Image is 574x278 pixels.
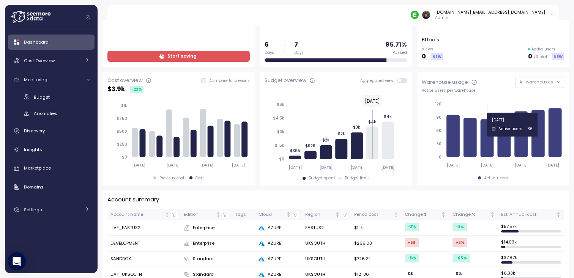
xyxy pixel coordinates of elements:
span: Anomalies [34,110,57,116]
div: 0 $ [405,269,416,278]
div: -31 $ [405,223,419,231]
div: AZURE [259,256,299,262]
a: Insights [8,142,95,157]
tspan: [DATE] [515,163,528,168]
p: Active users [531,47,555,52]
div: -3 % [453,223,467,231]
tspan: $6k [277,102,284,107]
span: Standard [193,256,214,262]
div: Change $ [405,211,440,218]
div: Not sorted [164,212,170,217]
tspan: $4.5k [273,116,284,121]
div: Cloud [259,211,285,218]
tspan: $2k [338,131,345,136]
td: UKSOUTH [302,251,351,267]
tspan: $3k [277,129,284,134]
div: Days [265,50,274,55]
div: [DOMAIN_NAME][EMAIL_ADDRESS][DOMAIN_NAME] [435,9,545,15]
span: Budget [34,94,50,100]
tspan: 30 [437,141,442,146]
span: Discovery [24,128,45,134]
span: Monitoring [24,77,47,83]
tspan: $4k [384,114,392,119]
div: NEW [552,53,564,60]
td: LIVE_EASTUS2 [107,220,181,236]
div: Not sorted [441,212,446,217]
div: Cost [196,176,204,181]
tspan: $1k [121,103,127,108]
div: NEW [431,53,443,60]
th: EditionNot sorted [181,209,232,220]
div: Passed [393,50,407,55]
td: UKSOUTH [302,236,351,251]
tspan: [DATE] [319,165,333,170]
div: Budget spent [309,176,335,181]
th: CloudNot sorted [255,209,302,220]
span: Aggregated view [360,78,397,83]
a: Discovery [8,123,95,138]
div: Not sorted [556,212,561,217]
p: BI tools [422,36,439,44]
div: AZURE [259,225,299,231]
div: Tags [235,211,252,218]
tspan: [DATE] [200,163,214,168]
th: Change %Not sorted [449,209,498,220]
td: $726.21 [351,251,402,267]
th: Period costNot sorted [351,209,402,220]
td: $ 57.57k [498,220,564,236]
div: Open Intercom Messenger [8,252,26,270]
p: 6 [265,40,274,50]
div: Active users [484,176,508,181]
div: Not sorted [393,212,399,217]
th: Est. Annual costNot sorted [498,209,564,220]
div: Account name [110,211,163,218]
tspan: $929 [305,143,315,148]
span: Enterprise [193,240,214,247]
div: Budget overview [265,77,306,84]
td: DEVELOPMENT [107,236,181,251]
tspan: $250 [117,142,127,147]
tspan: [DATE] [232,163,245,168]
th: Change $Not sorted [402,209,449,220]
td: SANDBOX [107,251,181,267]
span: Settings [24,207,42,213]
td: $269.03 [351,236,402,251]
th: RegionNot sorted [302,209,351,220]
div: Previous cost [159,176,184,181]
th: Account nameNot sorted [107,209,181,220]
img: 689adfd76a9d17b9213495f1.PNG [411,11,419,19]
div: Period cost [354,211,392,218]
div: Active users per warehouse [422,88,564,93]
td: EASTUS2 [302,220,351,236]
text: [DATE] [365,98,380,104]
div: Not sorted [216,212,221,217]
div: AZURE [259,240,299,247]
div: Est. Annual cost [501,211,555,218]
tspan: 0 [439,155,442,160]
p: 7 [294,40,304,50]
tspan: [DATE] [446,163,460,168]
tspan: 90 [436,115,442,120]
p: Account summary [107,195,159,204]
span: All warehouses [519,79,553,85]
tspan: 60 [436,128,442,133]
span: Dashboard [24,39,49,45]
tspan: [DATE] [289,165,302,170]
p: / 0 total [534,54,547,60]
div: Change % [453,211,489,218]
span: Enterprise [193,225,214,231]
a: Domains [8,179,95,195]
p: 85.71 % [385,40,407,50]
div: Not sorted [286,212,291,217]
div: +5 $ [405,238,419,247]
tspan: $500 [117,129,127,134]
a: Budget [8,91,95,103]
span: Cost Overview [24,58,55,64]
p: 0 [528,52,532,62]
div: Budget limit [345,176,369,181]
tspan: [DATE] [132,163,145,168]
tspan: $0 [122,155,127,160]
a: Anomalies [8,107,95,119]
tspan: $1.5k [275,143,284,148]
tspan: $2k [322,138,330,143]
